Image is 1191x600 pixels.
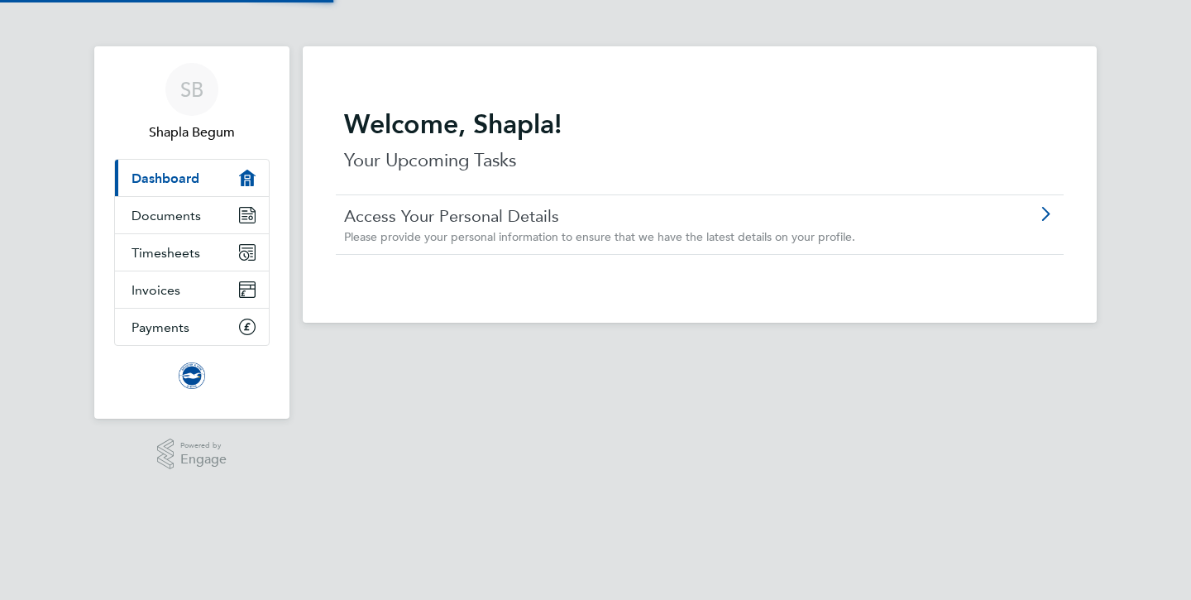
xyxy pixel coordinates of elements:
span: Please provide your personal information to ensure that we have the latest details on your profile. [344,229,855,244]
span: Shapla Begum [114,122,270,142]
nav: Main navigation [94,46,289,419]
h2: Welcome, Shapla! [344,108,1055,141]
a: Go to home page [114,362,270,389]
span: Invoices [132,282,180,298]
span: Powered by [180,439,227,453]
span: Engage [180,453,227,467]
span: Timesheets [132,245,200,261]
p: Your Upcoming Tasks [344,147,1055,174]
span: Payments [132,319,189,335]
a: Access Your Personal Details [344,205,962,227]
img: brightonandhovealbion-logo-retina.png [179,362,205,389]
a: Timesheets [115,234,269,271]
a: Payments [115,309,269,345]
span: Dashboard [132,170,199,186]
a: Powered byEngage [157,439,227,470]
span: SB [180,79,203,100]
a: Invoices [115,271,269,308]
a: SBShapla Begum [114,63,270,142]
span: Documents [132,208,201,223]
a: Dashboard [115,160,269,196]
a: Documents [115,197,269,233]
